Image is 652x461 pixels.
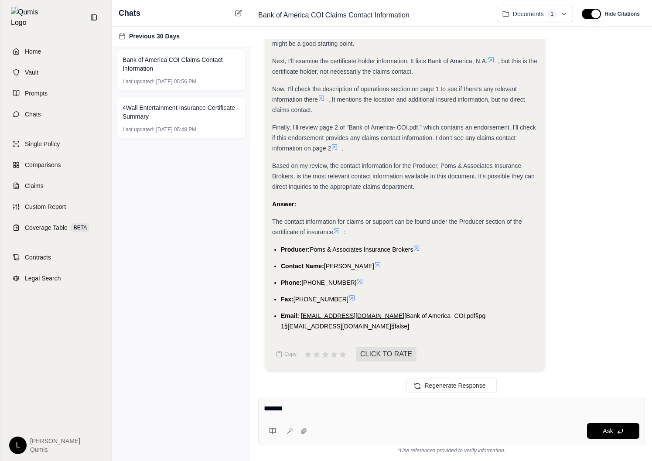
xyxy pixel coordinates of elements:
[272,85,517,103] span: Now, I'll check the description of operations section on page 1 to see if there's any relevant in...
[25,253,51,262] span: Contracts
[344,229,345,236] span: :
[6,134,106,154] a: Single Policy
[123,55,240,73] span: Bank of America COI Claims Contact Information
[281,246,310,253] span: Producer:
[255,8,490,22] div: Edit Title
[25,68,38,77] span: Vault
[281,263,324,270] span: Contact Name:
[123,103,240,121] span: 4Wall Entertainment Insurance Certificate Summary
[272,218,522,236] span: The contact information for claims or support can be found under the Producer section of the cert...
[25,202,66,211] span: Custom Report
[6,218,106,237] a: Coverage TableBETA
[119,7,140,19] span: Chats
[25,181,44,190] span: Claims
[513,10,544,18] span: Documents
[25,160,61,169] span: Comparisons
[301,279,356,286] span: [PHONE_NUMBER]
[9,437,27,454] div: L
[11,7,44,28] img: Qumis Logo
[30,437,80,445] span: [PERSON_NAME]
[341,145,343,152] span: .
[71,223,89,232] span: BETA
[6,197,106,216] a: Custom Report
[288,323,391,330] a: [EMAIL_ADDRESS][DOMAIN_NAME]
[604,10,640,17] span: Hide Citations
[281,296,294,303] span: Fax:
[233,8,244,18] button: New Chat
[6,248,106,267] a: Contracts
[272,162,535,190] span: Based on my review, the contact information for the Producer, Poms & Associates Insurance Brokers...
[6,84,106,103] a: Prompts
[547,10,557,18] span: 1
[6,155,106,174] a: Comparisons
[6,105,106,124] a: Chats
[294,296,348,303] span: [PHONE_NUMBER]
[156,126,196,133] span: [DATE] 05:48 PM
[25,89,48,98] span: Prompts
[30,445,80,454] span: Qumis
[272,345,300,363] button: Copy
[301,312,404,319] a: [EMAIL_ADDRESS][DOMAIN_NAME]
[87,10,101,24] button: Collapse sidebar
[25,223,68,232] span: Coverage Table
[129,32,180,41] span: Previous 30 Days
[310,246,413,253] span: Poms & Associates Insurance Brokers
[6,63,106,82] a: Vault
[25,110,41,119] span: Chats
[406,379,496,393] button: Regenerate Response
[258,445,645,454] div: *Use references provided to verify information.
[272,201,296,208] strong: Answer:
[424,382,485,389] span: Regenerate Response
[25,140,60,148] span: Single Policy
[123,126,154,133] span: Last updated:
[603,427,613,434] span: Ask
[356,347,416,362] span: CLICK TO RATE
[6,269,106,288] a: Legal Search
[123,78,154,85] span: Last updated:
[272,96,525,113] span: . It mentions the location and additional insured information, but no direct claims contact.
[6,176,106,195] a: Claims
[281,279,301,286] span: Phone:
[25,274,61,283] span: Legal Search
[272,124,536,152] span: Finally, I'll review page 2 of "Bank of America- COI.pdf," which contains an endorsement. I'll ch...
[6,42,106,61] a: Home
[391,323,409,330] span: §false]
[587,423,639,439] button: Ask
[284,351,297,358] span: Copy
[324,263,374,270] span: [PERSON_NAME]
[25,47,41,56] span: Home
[255,8,413,22] span: Bank of America COI Claims Contact Information
[497,6,573,22] button: Documents1
[272,58,488,65] span: Next, I'll examine the certificate holder information. It lists Bank of America, N.A.
[156,78,196,85] span: [DATE] 05:56 PM
[281,312,299,319] span: Email:
[272,58,537,75] span: , but this is the certificate holder, not necessarily the claims contact.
